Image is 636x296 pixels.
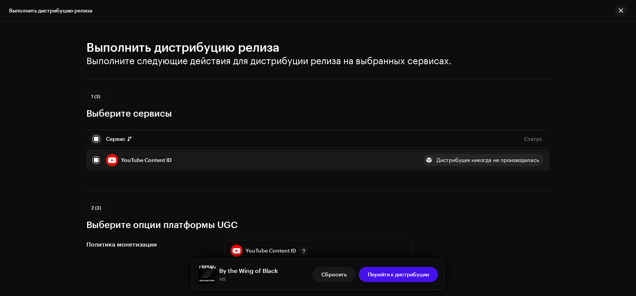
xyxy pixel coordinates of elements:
h3: Выполните следующие действия для дистрибуции релиза на выбранных сервисах. [86,55,550,67]
small: By the Wing of Black [219,275,278,283]
span: Сбросить [321,267,347,282]
div: Выполнить дистрибуцию релиза [9,8,92,14]
span: Перейти к дистрибуции [368,267,429,282]
div: YouTube Content ID [246,248,296,254]
h5: Политика монетизации [86,240,212,249]
span: 1 (3) [91,94,100,99]
img: 0d0df914-9ba8-4fb7-a591-92746d963fa4 [198,265,216,284]
div: YouTube Content ID [121,157,172,163]
h3: Выберите опции платформы UGC [86,219,550,231]
button: Сбросить [312,267,356,282]
h5: By the Wing of Black [219,266,278,275]
h3: Выберите сервисы [86,107,550,119]
span: 2 (3) [91,205,101,210]
div: Дистрибуция никогда не производилась [436,157,539,163]
h2: Выполнить дистрибуцию релиза [86,40,550,55]
button: Перейти к дистрибуции [359,267,438,282]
